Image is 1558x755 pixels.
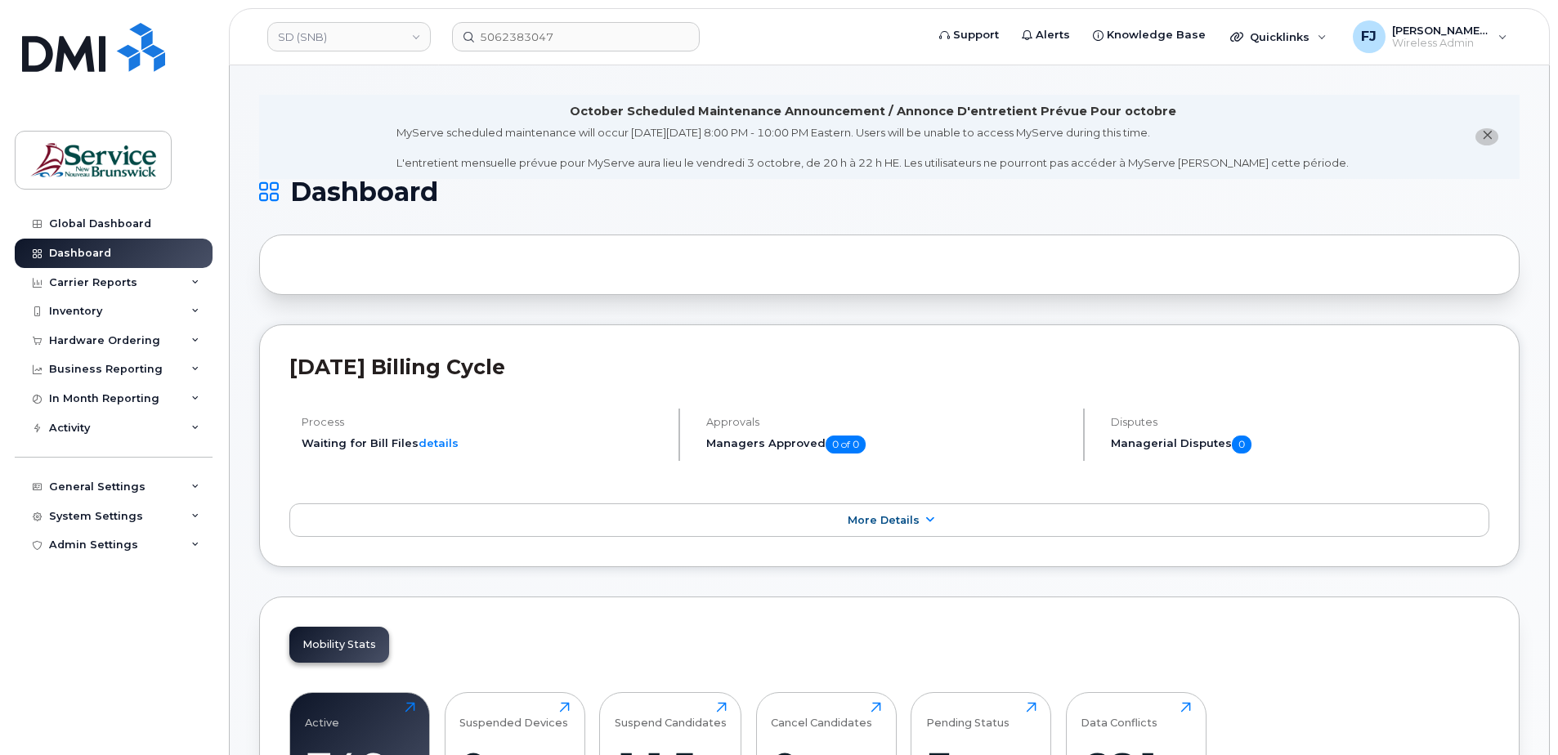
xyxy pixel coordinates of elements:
span: More Details [848,514,920,526]
h4: Approvals [706,416,1069,428]
span: 0 [1232,436,1251,453]
h5: Managers Approved [706,436,1069,453]
h4: Disputes [1111,416,1489,428]
button: close notification [1475,128,1498,145]
div: Pending Status [926,702,1010,729]
div: October Scheduled Maintenance Announcement / Annonce D'entretient Prévue Pour octobre [570,103,1176,120]
div: Suspended Devices [459,702,568,729]
h2: [DATE] Billing Cycle [289,355,1489,379]
div: Data Conflicts [1081,702,1157,729]
li: Waiting for Bill Files [302,436,665,451]
span: 0 of 0 [826,436,866,453]
div: MyServe scheduled maintenance will occur [DATE][DATE] 8:00 PM - 10:00 PM Eastern. Users will be u... [396,125,1349,171]
h5: Managerial Disputes [1111,436,1489,453]
h4: Process [302,416,665,428]
div: Suspend Candidates [615,702,727,729]
div: Active [305,702,339,729]
div: Cancel Candidates [771,702,872,729]
a: details [419,436,459,449]
span: Dashboard [290,180,438,204]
